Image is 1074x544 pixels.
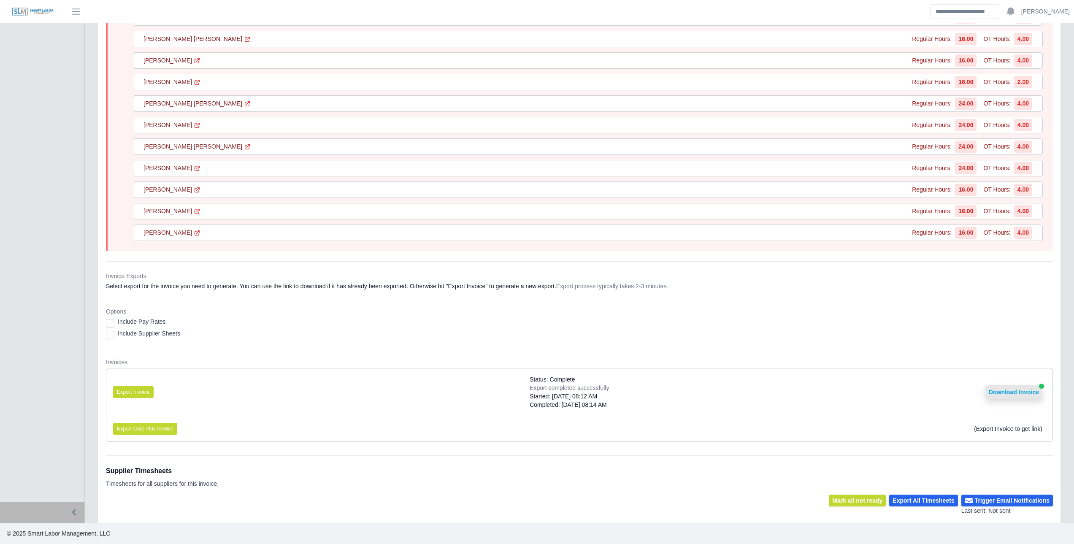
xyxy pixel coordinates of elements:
[143,35,251,43] a: [PERSON_NAME] [PERSON_NAME]
[143,56,200,65] a: [PERSON_NAME]
[143,228,200,237] a: [PERSON_NAME]
[556,283,668,290] span: Export process typically takes 2-3 minutes.
[143,207,200,216] a: [PERSON_NAME]
[1021,7,1070,16] a: [PERSON_NAME]
[1014,162,1032,174] span: 4.00
[106,282,1053,290] dd: Select export for the invoice you need to generate. You can use the link to download if it has al...
[955,97,977,110] span: 24.00
[961,495,1053,506] button: Trigger Email Notifications
[912,99,952,108] span: Regular Hours:
[912,207,952,216] span: Regular Hours:
[983,99,1010,108] span: OT Hours:
[955,162,977,174] span: 24.00
[118,329,180,338] label: Include Supplier Sheets
[143,142,251,151] a: [PERSON_NAME] [PERSON_NAME]
[985,389,1042,395] a: Download Invoice
[143,78,200,87] a: [PERSON_NAME]
[7,530,110,537] span: © 2025 Smart Labor Management, LLC
[1014,97,1032,110] span: 4.00
[955,141,977,153] span: 24.00
[983,121,1010,130] span: OT Hours:
[1014,33,1032,45] span: 4.00
[912,164,952,173] span: Regular Hours:
[983,35,1010,43] span: OT Hours:
[530,384,609,392] div: Export completed successfully
[1014,205,1032,217] span: 4.00
[955,205,977,217] span: 16.00
[930,4,1000,19] input: Search
[106,272,1053,280] dt: Invoice Exports
[983,185,1010,194] span: OT Hours:
[530,392,609,401] div: Started: [DATE] 08:12 AM
[530,401,609,409] div: Completed: [DATE] 08:14 AM
[1014,141,1032,153] span: 4.00
[143,99,251,108] a: [PERSON_NAME] [PERSON_NAME]
[912,56,952,65] span: Regular Hours:
[912,185,952,194] span: Regular Hours:
[955,184,977,196] span: 16.00
[106,358,1053,366] dt: Invoices
[912,35,952,43] span: Regular Hours:
[12,7,54,16] img: SLM Logo
[829,495,886,506] button: Mark all not ready
[1014,54,1032,67] span: 4.00
[106,466,219,476] h1: Supplier Timesheets
[889,495,958,506] button: Export All Timesheets
[955,119,977,131] span: 24.00
[113,423,177,435] button: Export Cost-Plus Invoice
[985,385,1042,399] button: Download Invoice
[983,207,1010,216] span: OT Hours:
[912,121,952,130] span: Regular Hours:
[955,33,977,45] span: 16.00
[1014,184,1032,196] span: 4.00
[983,164,1010,173] span: OT Hours:
[1014,119,1032,131] span: 4.00
[912,142,952,151] span: Regular Hours:
[983,228,1010,237] span: OT Hours:
[113,386,154,398] button: Export Invoice
[106,307,1053,316] dt: Options
[106,479,219,488] p: Timesheets for all suppliers for this invoice.
[974,425,1042,432] span: (Export Invoice to get link)
[983,56,1010,65] span: OT Hours:
[143,164,200,173] a: [PERSON_NAME]
[530,375,575,384] span: Status: Complete
[955,54,977,67] span: 16.00
[983,142,1010,151] span: OT Hours:
[961,506,1053,515] div: Last sent: Not sent
[983,78,1010,87] span: OT Hours:
[955,227,977,239] span: 16.00
[955,76,977,88] span: 16.00
[143,185,200,194] a: [PERSON_NAME]
[1014,227,1032,239] span: 4.00
[118,317,166,326] label: Include Pay Rates
[143,121,200,130] a: [PERSON_NAME]
[912,78,952,87] span: Regular Hours:
[912,228,952,237] span: Regular Hours:
[1014,76,1032,88] span: 2.00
